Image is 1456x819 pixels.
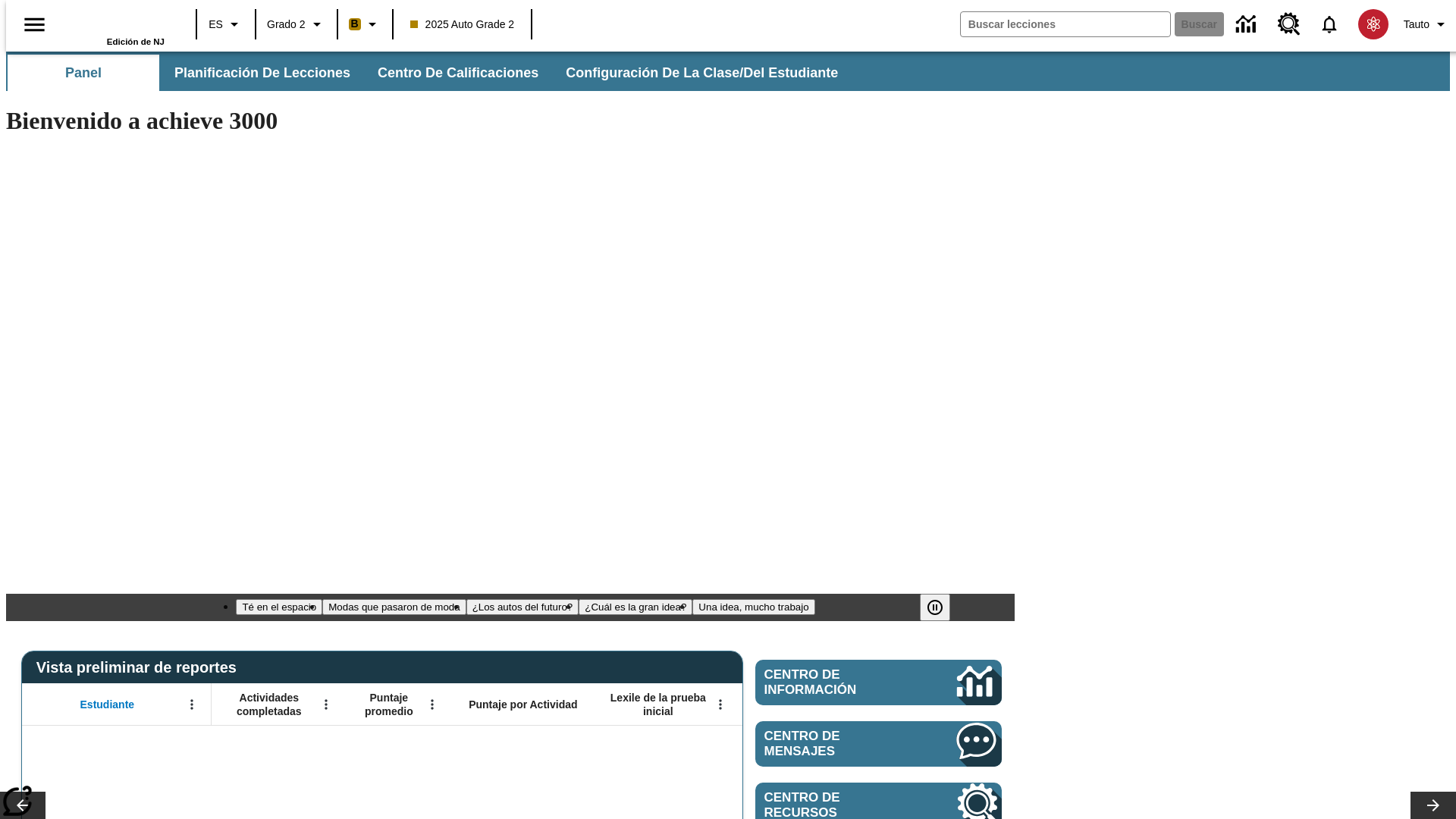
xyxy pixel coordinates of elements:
[1398,11,1456,38] button: Perfil/Configuración
[80,698,135,711] span: Estudiante
[36,659,244,676] span: Vista preliminar de reportes
[12,2,57,47] button: Abrir el menú lateral
[410,17,515,33] span: 2025 Auto Grade 2
[466,599,579,615] button: Diapositiva 3 ¿Los autos del futuro?
[755,721,1002,767] a: Centro de mensajes
[353,691,425,718] span: Puntaje promedio
[764,729,912,759] span: Centro de mensajes
[755,660,1002,705] a: Centro de información
[65,64,102,82] span: Panel
[421,693,444,716] button: Abrir menú
[8,55,159,91] button: Panel
[1358,9,1389,39] img: avatar image
[1404,17,1429,33] span: Tauto
[219,691,319,718] span: Actividades completadas
[6,55,852,91] div: Subbarra de navegación
[343,11,388,38] button: Boost El color de la clase es anaranjado claro. Cambiar el color de la clase.
[1310,5,1349,44] a: Notificaciones
[6,107,1015,135] h1: Bienvenido a achieve 3000
[351,14,359,33] span: B
[579,599,692,615] button: Diapositiva 4 ¿Cuál es la gran idea?
[174,64,350,82] span: Planificación de lecciones
[566,64,838,82] span: Configuración de la clase/del estudiante
[603,691,714,718] span: Lexile de la prueba inicial
[554,55,850,91] button: Configuración de la clase/del estudiante
[66,7,165,37] a: Portada
[920,594,965,621] div: Pausar
[961,12,1170,36] input: Buscar campo
[764,667,906,698] span: Centro de información
[180,693,203,716] button: Abrir menú
[1349,5,1398,44] button: Escoja un nuevo avatar
[236,599,322,615] button: Diapositiva 1 Té en el espacio
[469,698,577,711] span: Puntaje por Actividad
[107,37,165,46] span: Edición de NJ
[66,5,165,46] div: Portada
[261,11,332,38] button: Grado: Grado 2, Elige un grado
[1227,4,1269,45] a: Centro de información
[322,599,466,615] button: Diapositiva 2 Modas que pasaron de moda
[1410,792,1456,819] button: Carrusel de lecciones, seguir
[709,693,732,716] button: Abrir menú
[920,594,950,621] button: Pausar
[378,64,538,82] span: Centro de calificaciones
[209,17,223,33] span: ES
[1269,4,1310,45] a: Centro de recursos, Se abrirá en una pestaña nueva.
[315,693,337,716] button: Abrir menú
[692,599,814,615] button: Diapositiva 5 Una idea, mucho trabajo
[267,17,306,33] span: Grado 2
[366,55,551,91] button: Centro de calificaciones
[162,55,362,91] button: Planificación de lecciones
[202,11,250,38] button: Lenguaje: ES, Selecciona un idioma
[6,52,1450,91] div: Subbarra de navegación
